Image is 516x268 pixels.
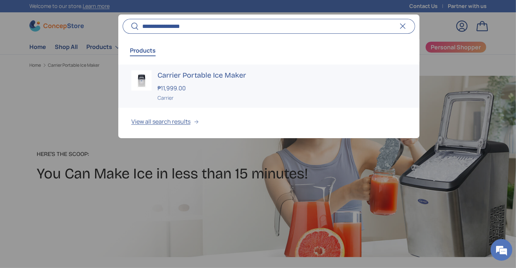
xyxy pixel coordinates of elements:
[118,65,419,108] a: carrier-ice-maker-full-view-concepstore Carrier Portable Ice Maker ₱11,999.00 Carrier
[38,41,122,50] div: Chat with us now
[119,4,136,21] div: Minimize live chat window
[130,42,156,59] button: Products
[157,94,406,102] div: Carrier
[157,70,406,81] h3: Carrier Portable Ice Maker
[118,108,419,138] button: View all search results
[131,70,152,91] img: carrier-ice-maker-full-view-concepstore
[42,85,100,158] span: We're online!
[4,185,138,211] textarea: Type your message and hit 'Enter'
[157,84,188,92] strong: ₱11,999.00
